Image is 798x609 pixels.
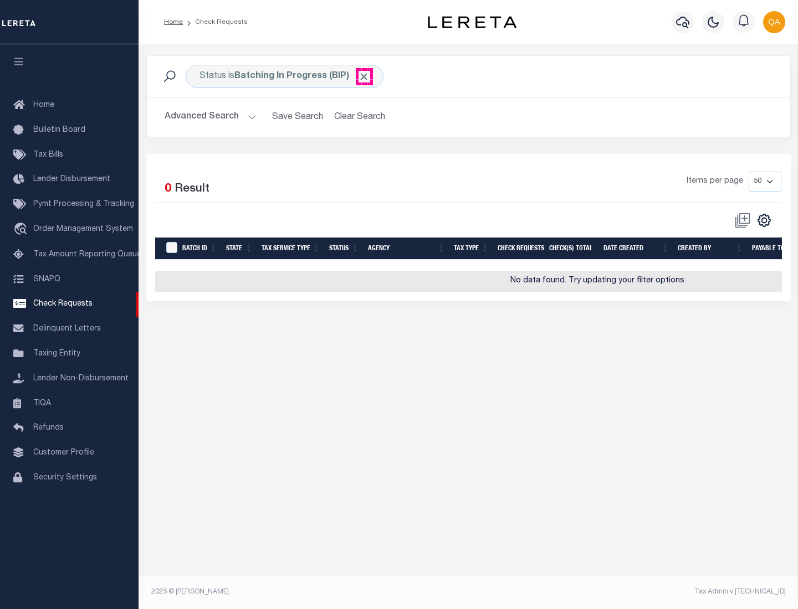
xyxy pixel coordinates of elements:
[143,587,469,597] div: 2025 © [PERSON_NAME].
[449,238,493,260] th: Tax Type: activate to sort column ascending
[33,251,141,259] span: Tax Amount Reporting Queue
[33,101,54,109] span: Home
[33,126,85,134] span: Bulletin Board
[265,106,330,128] button: Save Search
[493,238,545,260] th: Check Requests
[33,350,80,358] span: Taxing Entity
[33,300,93,308] span: Check Requests
[165,183,171,195] span: 0
[257,238,325,260] th: Tax Service Type: activate to sort column ascending
[358,71,370,82] span: Click to Remove
[325,238,364,260] th: Status: activate to sort column ascending
[33,151,63,159] span: Tax Bills
[164,19,183,25] a: Home
[234,72,370,81] b: Batching In Progress (BIP)
[33,200,134,208] span: Pymt Processing & Tracking
[428,16,516,28] img: logo-dark.svg
[364,238,449,260] th: Agency: activate to sort column ascending
[183,17,248,27] li: Check Requests
[763,11,785,33] img: svg+xml;base64,PHN2ZyB4bWxucz0iaHR0cDovL3d3dy53My5vcmcvMjAwMC9zdmciIHBvaW50ZXItZXZlbnRzPSJub25lIi...
[599,238,673,260] th: Date Created: activate to sort column ascending
[673,238,748,260] th: Created By: activate to sort column ascending
[175,180,209,198] label: Result
[33,449,94,457] span: Customer Profile
[33,399,51,407] span: TIQA
[186,65,383,88] div: Status is
[33,275,60,283] span: SNAPQ
[477,587,786,597] div: Tax Admin v.[TECHNICAL_ID]
[33,325,101,333] span: Delinquent Letters
[33,474,97,482] span: Security Settings
[33,375,129,383] span: Lender Non-Disbursement
[545,238,599,260] th: Check(s) Total
[178,238,222,260] th: Batch Id: activate to sort column ascending
[222,238,257,260] th: State: activate to sort column ascending
[33,424,64,432] span: Refunds
[33,176,110,183] span: Lender Disbursement
[687,176,743,188] span: Items per page
[33,225,133,233] span: Order Management System
[13,223,31,237] i: travel_explore
[330,106,390,128] button: Clear Search
[165,106,257,128] button: Advanced Search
